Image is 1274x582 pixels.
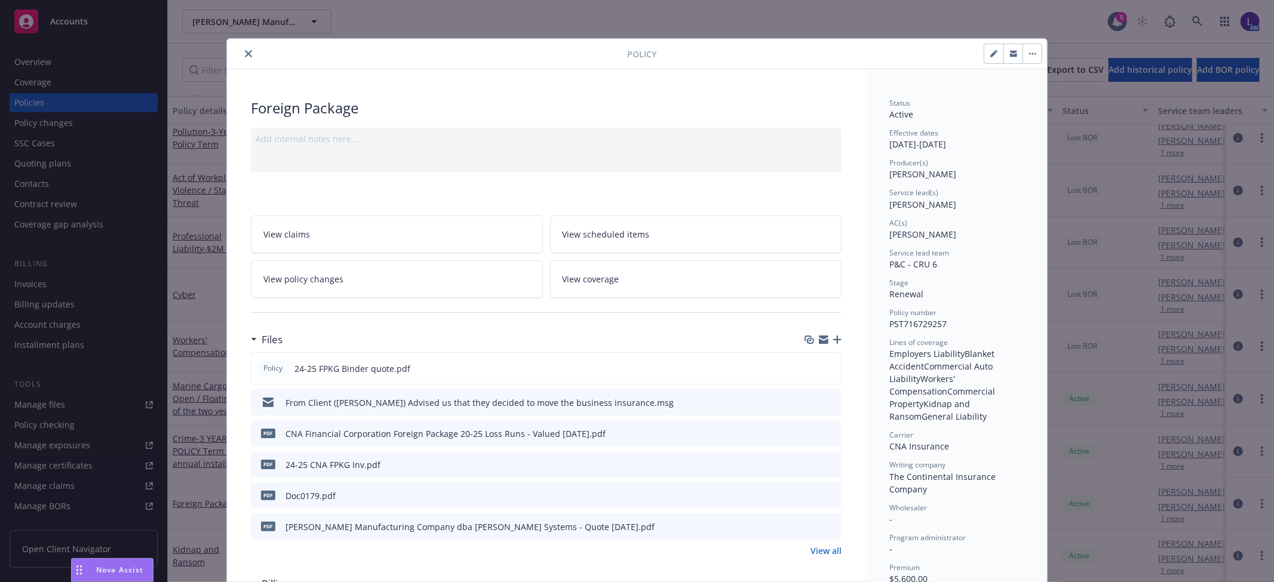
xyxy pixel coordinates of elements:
[627,48,656,60] span: Policy
[889,441,949,452] span: CNA Insurance
[889,361,995,384] span: Commercial Auto Liability
[263,273,343,285] span: View policy changes
[826,396,837,409] button: preview file
[889,318,947,330] span: PST716729257
[889,373,957,397] span: Workers' Compensation
[825,362,836,375] button: preview file
[241,47,256,61] button: close
[889,218,907,228] span: AC(s)
[889,307,937,318] span: Policy number
[889,199,956,210] span: [PERSON_NAME]
[889,348,997,372] span: Blanket Accident
[261,522,275,531] span: pdf
[263,228,310,241] span: View claims
[889,229,956,240] span: [PERSON_NAME]
[286,458,380,471] div: 24-25 CNA FPKG Inv.pdf
[71,558,154,582] button: Nova Assist
[563,228,650,241] span: View scheduled items
[889,386,997,409] span: Commercial Property
[550,260,842,298] a: View coverage
[889,337,948,347] span: Lines of coverage
[889,128,938,138] span: Effective dates
[550,215,842,253] a: View scheduled items
[286,396,674,409] div: From Client ([PERSON_NAME]) Advised us that they decided to move the business insurance.msg
[889,543,892,555] span: -
[889,98,910,108] span: Status
[889,471,998,495] span: The Continental Insurance Company
[826,489,837,502] button: preview file
[889,248,949,258] span: Service lead team
[889,513,892,525] span: -
[889,168,956,180] span: [PERSON_NAME]
[889,278,908,288] span: Stage
[889,398,972,422] span: Kidnap and Ransom
[563,273,619,285] span: View coverage
[889,430,913,440] span: Carrier
[889,109,913,120] span: Active
[96,565,143,575] span: Nova Assist
[807,396,816,409] button: download file
[256,133,837,145] div: Add internal notes here...
[807,489,816,502] button: download file
[889,187,938,198] span: Service lead(s)
[286,521,655,533] div: [PERSON_NAME] Manufacturing Company dba [PERSON_NAME] Systems - Quote [DATE].pdf
[286,489,336,502] div: Doc0179.pdf
[251,332,283,347] div: Files
[826,521,837,533] button: preview file
[251,215,543,253] a: View claims
[922,411,987,422] span: General Liability
[889,532,966,543] span: Program administrator
[72,559,87,581] div: Drag to move
[286,427,606,440] div: CNA Financial Corporation Foreign Package 20-25 Loss Runs - Valued [DATE].pdf
[807,458,816,471] button: download file
[294,362,410,375] span: 24-25 FPKG Binder quote.pdf
[811,544,842,557] a: View all
[261,460,275,469] span: pdf
[889,258,937,270] span: P&C - CRU 6
[889,503,927,513] span: Wholesaler
[889,460,945,470] span: Writing company
[889,348,965,359] span: Employers Liability
[889,128,1023,150] div: [DATE] - [DATE]
[262,332,283,347] h3: Files
[826,458,837,471] button: preview file
[806,362,816,375] button: download file
[889,288,923,300] span: Renewal
[261,491,275,500] span: pdf
[807,521,816,533] button: download file
[251,98,842,118] div: Foreign Package
[261,429,275,438] span: pdf
[807,427,816,440] button: download file
[889,562,920,572] span: Premium
[251,260,543,298] a: View policy changes
[261,363,285,374] span: Policy
[889,158,928,168] span: Producer(s)
[826,427,837,440] button: preview file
